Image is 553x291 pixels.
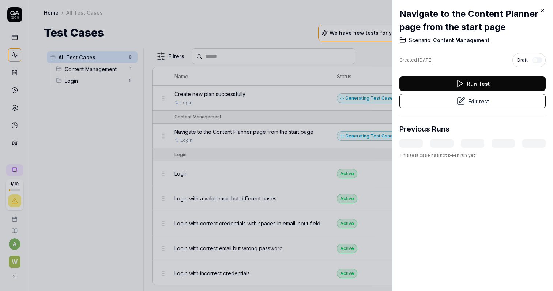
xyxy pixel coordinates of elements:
span: Content Management [432,37,489,44]
h3: Previous Runs [399,124,449,135]
time: [DATE] [418,57,433,63]
div: Created [399,57,433,63]
button: Run Test [399,76,546,91]
button: Edit test [399,94,546,108]
span: Draft [517,57,528,63]
span: Scenario: [409,37,432,44]
h2: Navigate to the Content Planner page from the start page [399,7,546,34]
div: This test case has not been run yet [399,152,546,159]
